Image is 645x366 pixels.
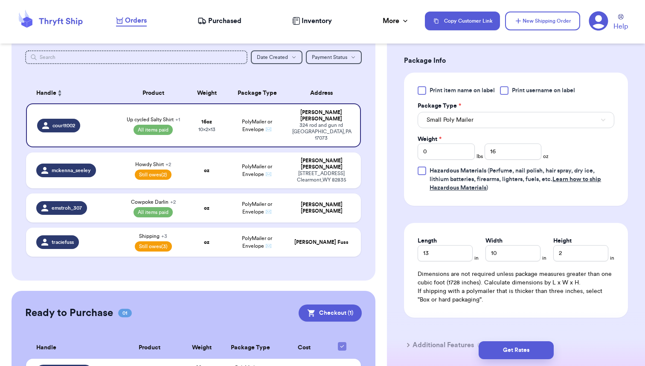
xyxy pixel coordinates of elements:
[427,116,474,124] span: Small Poly Mailer
[198,16,241,26] a: Purchased
[251,50,302,64] button: Date Created
[242,236,272,249] span: PolyMailer or Envelope ✉️
[542,255,546,261] span: in
[198,127,215,132] span: 10 x 2 x 13
[117,337,182,359] th: Product
[36,89,56,98] span: Handle
[306,50,362,64] button: Payment Status
[56,88,63,98] button: Sort ascending
[430,86,495,95] span: Print item name on label
[383,16,410,26] div: More
[182,337,221,359] th: Weight
[418,287,614,304] p: If shipping with a polymailer that is thicker than three inches, select "Box or hard packaging".
[404,56,628,66] h3: Package Info
[161,234,167,239] span: + 3
[204,240,209,245] strong: oz
[52,239,74,246] span: traciefuss
[125,15,147,26] span: Orders
[204,168,209,173] strong: oz
[292,16,332,26] a: Inventory
[430,168,486,174] span: Hazardous Materials
[292,170,351,183] div: [STREET_ADDRESS] Clearmont , WY 82835
[302,16,332,26] span: Inventory
[613,14,628,32] a: Help
[474,255,479,261] span: in
[166,162,171,167] span: + 2
[242,119,272,132] span: PolyMailer or Envelope ✉️
[312,55,347,60] span: Payment Status
[292,202,351,214] div: [PERSON_NAME] [PERSON_NAME]
[25,50,247,64] input: Search
[479,341,554,359] button: Get Rates
[201,119,212,124] strong: 16 oz
[613,21,628,32] span: Help
[52,167,91,174] span: mckenna_seeley
[135,241,172,252] span: Still owes (3)
[505,12,580,30] button: New Shipping Order
[221,337,279,359] th: Package Type
[127,116,180,123] span: Up cycled Salty Shirt
[187,83,227,103] th: Weight
[257,55,288,60] span: Date Created
[553,237,572,245] label: Height
[418,270,614,304] div: Dimensions are not required unless package measures greater than one cubic foot (1728 inches). Ca...
[131,199,176,205] span: Cowpoke Darlin
[287,83,361,103] th: Address
[135,161,171,168] span: Howdy Shirt
[227,83,287,103] th: Package Type
[280,337,328,359] th: Cost
[292,109,350,122] div: [PERSON_NAME] [PERSON_NAME]
[25,306,113,320] h2: Ready to Purchase
[543,153,549,160] span: oz
[485,237,503,245] label: Width
[52,205,82,211] span: emstroh_307
[139,233,167,240] span: Shipping
[120,83,187,103] th: Product
[52,122,75,129] span: courtt002
[208,16,241,26] span: Purchased
[242,164,272,177] span: PolyMailer or Envelope ✉️
[292,122,350,141] div: 324 rod and gun rd [GEOGRAPHIC_DATA] , PA 17073
[36,343,56,352] span: Handle
[418,135,442,143] label: Weight
[135,170,171,180] span: Still owes (2)
[204,205,209,211] strong: oz
[116,15,147,26] a: Orders
[292,158,351,170] div: [PERSON_NAME] [PERSON_NAME]
[418,237,437,245] label: Length
[476,153,483,160] span: lbs
[299,305,362,322] button: Checkout (1)
[134,125,173,135] span: All items paid
[418,112,614,128] button: Small Poly Mailer
[134,207,173,217] span: All items paid
[175,117,180,122] span: + 1
[430,168,601,191] span: (Perfume, nail polish, hair spray, dry ice, lithium batteries, firearms, lighters, fuels, etc. )
[242,202,272,214] span: PolyMailer or Envelope ✉️
[118,309,132,317] span: 01
[512,86,575,95] span: Print username on label
[418,102,461,110] label: Package Type
[170,199,176,205] span: + 2
[425,12,500,30] button: Copy Customer Link
[292,239,351,246] div: [PERSON_NAME] Fuss
[610,255,614,261] span: in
